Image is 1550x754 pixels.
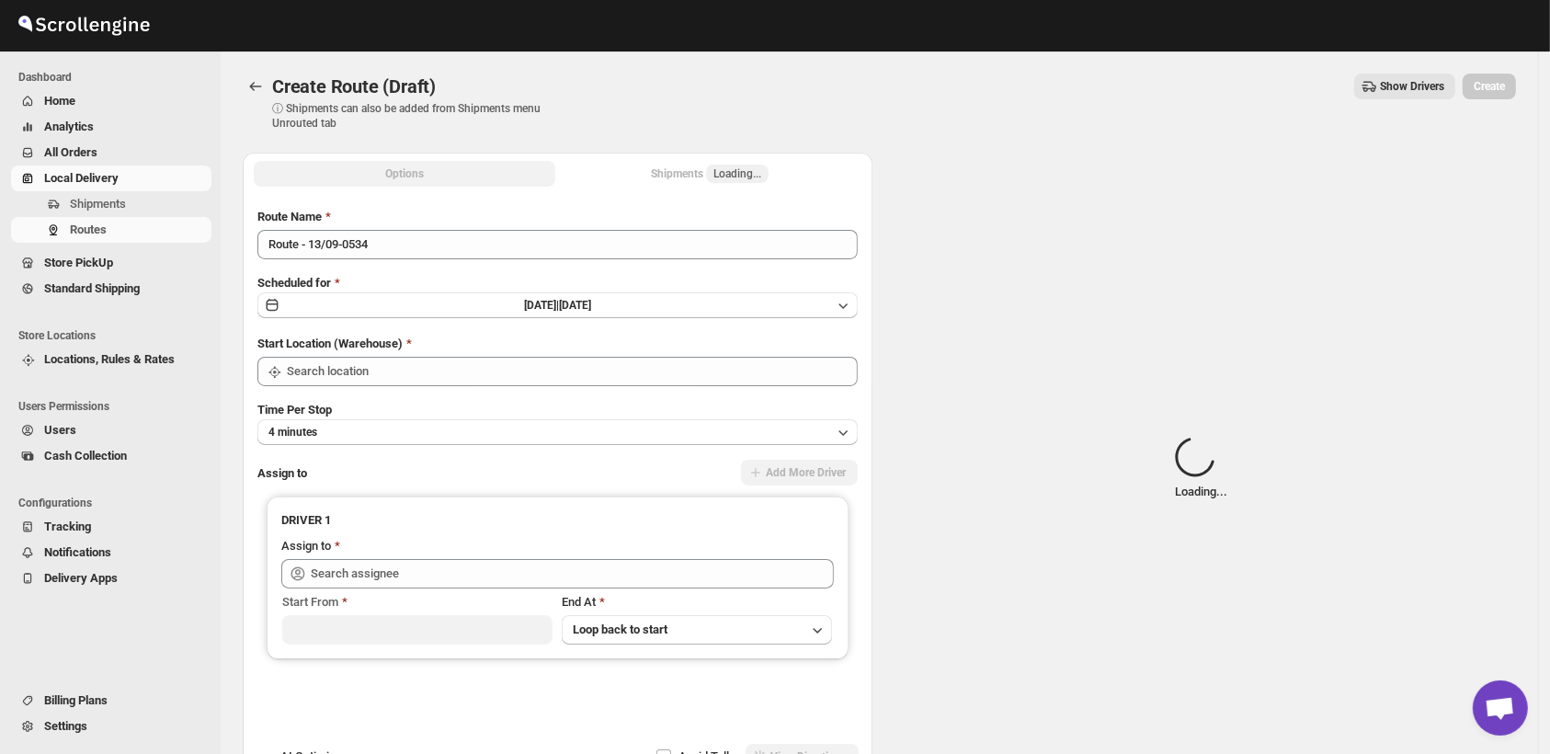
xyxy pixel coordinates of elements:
span: [DATE] [559,299,591,312]
div: Loading... [1175,437,1227,501]
span: Routes [70,223,107,236]
button: 4 minutes [257,419,858,445]
button: Shipments [11,191,211,217]
span: All Orders [44,145,97,159]
button: Notifications [11,540,211,565]
span: Locations, Rules & Rates [44,352,175,366]
span: Store Locations [18,328,211,343]
button: Cash Collection [11,443,211,469]
span: Analytics [44,120,94,133]
span: Start Location (Warehouse) [257,337,403,350]
button: Show Drivers [1354,74,1455,99]
button: [DATE]|[DATE] [257,292,858,318]
span: Loading... [713,166,761,181]
div: End At [562,593,832,611]
button: Users [11,417,211,443]
span: Shipments [70,197,126,211]
div: Shipments [651,165,769,183]
span: Notifications [44,545,111,559]
span: Route Name [257,210,322,223]
button: Loop back to start [562,615,832,645]
span: Home [44,94,75,108]
span: Tracking [44,520,91,533]
div: Assign to [281,537,331,555]
button: Billing Plans [11,688,211,714]
span: Users [44,423,76,437]
input: Eg: Bengaluru Route [257,230,858,259]
span: Start From [282,595,338,609]
span: Dashboard [18,70,211,85]
span: 4 minutes [268,425,317,440]
span: Create Route (Draft) [272,75,436,97]
button: Routes [11,217,211,243]
div: All Route Options [243,193,872,744]
button: Settings [11,714,211,739]
button: Analytics [11,114,211,140]
span: Assign to [257,466,307,480]
div: Open chat [1473,680,1528,736]
button: Delivery Apps [11,565,211,591]
span: Scheduled for [257,276,331,290]
button: Routes [243,74,268,99]
input: Search location [287,357,858,386]
span: Show Drivers [1380,79,1444,94]
span: Billing Plans [44,693,108,707]
span: Configurations [18,496,211,510]
button: All Orders [11,140,211,166]
span: Loop back to start [573,623,667,636]
span: Options [385,166,424,181]
span: Users Permissions [18,399,211,414]
input: Search assignee [311,559,834,588]
span: Delivery Apps [44,571,118,585]
span: Settings [44,719,87,733]
button: Tracking [11,514,211,540]
h3: DRIVER 1 [281,511,834,530]
span: Time Per Stop [257,403,332,417]
button: Locations, Rules & Rates [11,347,211,372]
span: Standard Shipping [44,281,140,295]
button: All Route Options [254,161,555,187]
span: [DATE] | [524,299,559,312]
span: Cash Collection [44,449,127,463]
p: ⓘ Shipments can also be added from Shipments menu Unrouted tab [272,101,562,131]
span: Local Delivery [44,171,119,185]
button: Selected Shipments [559,161,860,187]
button: Home [11,88,211,114]
span: Store PickUp [44,256,113,269]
